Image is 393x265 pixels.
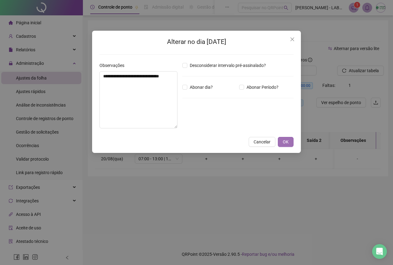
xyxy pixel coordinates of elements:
span: OK [283,138,289,145]
span: Abonar Período? [244,84,281,91]
div: Open Intercom Messenger [372,244,387,259]
button: Cancelar [249,137,275,147]
label: Observações [99,62,128,69]
button: Close [287,34,297,44]
button: OK [278,137,294,147]
h2: Alterar no dia [DATE] [99,37,294,47]
span: Cancelar [254,138,270,145]
span: Abonar dia? [187,84,215,91]
span: close [290,37,295,42]
span: Desconsiderar intervalo pré-assinalado? [187,62,268,69]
